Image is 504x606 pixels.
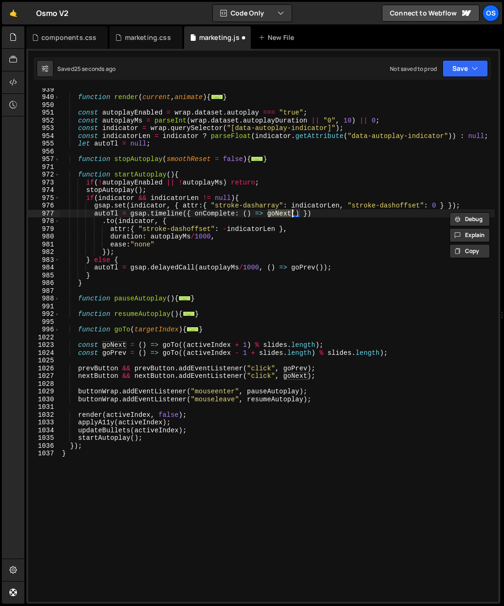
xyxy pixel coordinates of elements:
[28,163,60,171] div: 971
[28,117,60,125] div: 952
[28,380,60,388] div: 1028
[28,148,60,156] div: 956
[28,334,60,342] div: 1022
[183,311,195,316] span: ...
[28,264,60,272] div: 984
[28,388,60,396] div: 1029
[28,411,60,419] div: 1032
[28,450,60,458] div: 1037
[125,33,171,42] div: marketing.css
[57,65,116,73] div: Saved
[28,318,60,326] div: 995
[28,372,60,380] div: 1027
[442,60,488,77] button: Save
[251,156,263,161] span: ...
[28,287,60,295] div: 987
[28,326,60,334] div: 996
[178,296,191,301] span: ...
[28,194,60,202] div: 975
[186,327,199,332] span: ...
[28,186,60,194] div: 974
[28,86,60,94] div: 939
[28,434,60,442] div: 1035
[28,124,60,132] div: 953
[28,171,60,179] div: 972
[28,93,60,101] div: 940
[199,33,240,42] div: marketing.js
[28,303,60,311] div: 991
[28,132,60,140] div: 954
[28,210,60,218] div: 977
[382,5,480,22] a: Connect to Webflow
[36,8,69,19] div: Osmo V2
[2,2,25,24] a: 🤙
[28,225,60,233] div: 979
[28,140,60,148] div: 955
[28,101,60,109] div: 950
[28,179,60,187] div: 973
[28,310,60,318] div: 992
[28,248,60,256] div: 982
[28,442,60,450] div: 1036
[211,94,223,100] span: ...
[258,33,298,42] div: New File
[450,244,490,258] button: Copy
[74,65,116,73] div: 25 seconds ago
[450,228,490,242] button: Explain
[28,357,60,365] div: 1025
[28,256,60,264] div: 983
[28,155,60,163] div: 957
[41,33,96,42] div: components.css
[28,109,60,117] div: 951
[213,5,292,22] button: Code Only
[28,233,60,241] div: 980
[28,217,60,225] div: 978
[390,65,437,73] div: Not saved to prod
[28,349,60,357] div: 1024
[28,365,60,373] div: 1026
[450,212,490,226] button: Debug
[28,341,60,349] div: 1023
[28,403,60,411] div: 1031
[28,295,60,303] div: 988
[28,419,60,427] div: 1033
[28,272,60,280] div: 985
[28,202,60,210] div: 976
[28,279,60,287] div: 986
[28,396,60,404] div: 1030
[28,427,60,435] div: 1034
[28,241,60,249] div: 981
[482,5,499,22] a: Os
